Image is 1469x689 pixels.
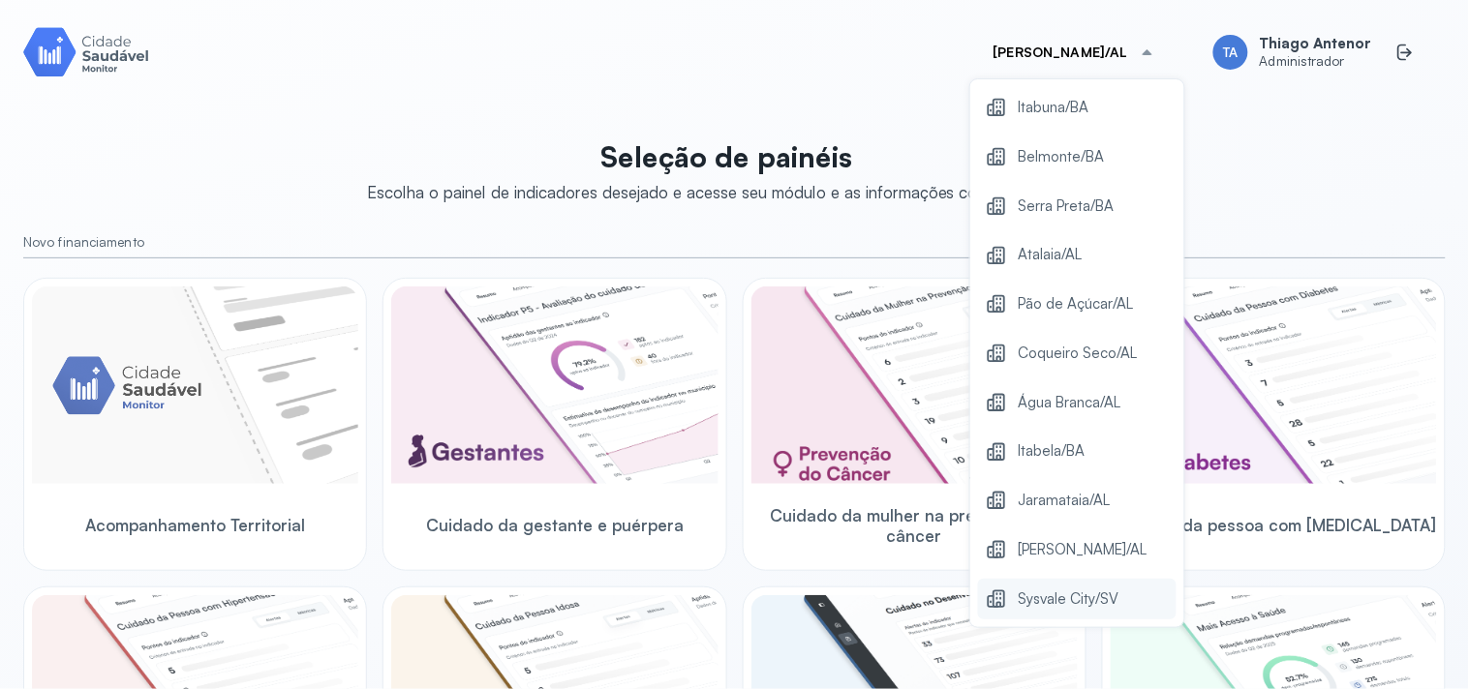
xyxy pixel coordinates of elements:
[1019,341,1138,367] span: Coqueiro Seco/AL
[1019,390,1121,416] span: Água Branca/AL
[1019,291,1134,317] span: Pão de Açúcar/AL
[1019,586,1119,613] span: Sysvale City/SV
[1223,45,1238,61] span: TA
[367,139,1086,174] p: Seleção de painéis
[1111,515,1436,535] span: Cuidado da pessoa com [MEDICAL_DATA]
[1019,144,1105,170] span: Belmonte/BA
[23,234,1446,251] small: Novo financiamento
[1260,35,1372,53] span: Thiago Antenor
[751,286,1078,484] img: woman-cancer-prevention-care.png
[32,286,358,484] img: placeholder-module-ilustration.png
[1019,488,1111,514] span: Jaramataia/AL
[367,182,1086,202] div: Escolha o painel de indicadores desejado e acesse seu módulo e as informações correspondentes.
[426,515,684,535] span: Cuidado da gestante e puérpera
[1019,438,1086,464] span: Itabela/BA
[1111,286,1437,484] img: diabetics.png
[85,515,306,535] span: Acompanhamento Territorial
[1019,242,1083,268] span: Atalaia/AL
[1019,194,1115,220] span: Serra Preta/BA
[391,286,718,484] img: pregnants.png
[1260,53,1372,70] span: Administrador
[23,24,149,79] img: Logotipo do produto Monitor
[1019,537,1148,563] span: [PERSON_NAME]/AL
[970,33,1178,72] button: [PERSON_NAME]/AL
[751,505,1078,547] span: Cuidado da mulher na prevenção do câncer
[1019,95,1089,121] span: Itabuna/BA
